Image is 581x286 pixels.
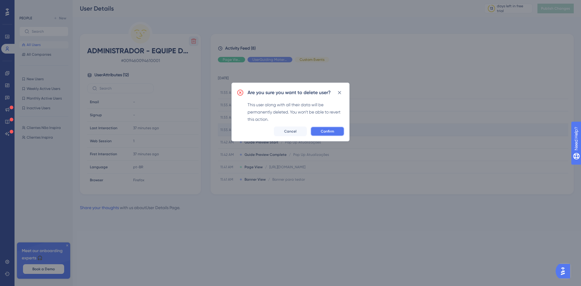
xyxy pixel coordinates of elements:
[556,262,574,280] iframe: UserGuiding AI Assistant Launcher
[248,101,344,123] div: This user along with all their data will be permanently deleted. You won’t be able to revert this...
[321,129,334,134] span: Confirm
[248,89,331,96] h2: Are you sure you want to delete user?
[284,129,297,134] span: Cancel
[14,2,38,9] span: Need Help?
